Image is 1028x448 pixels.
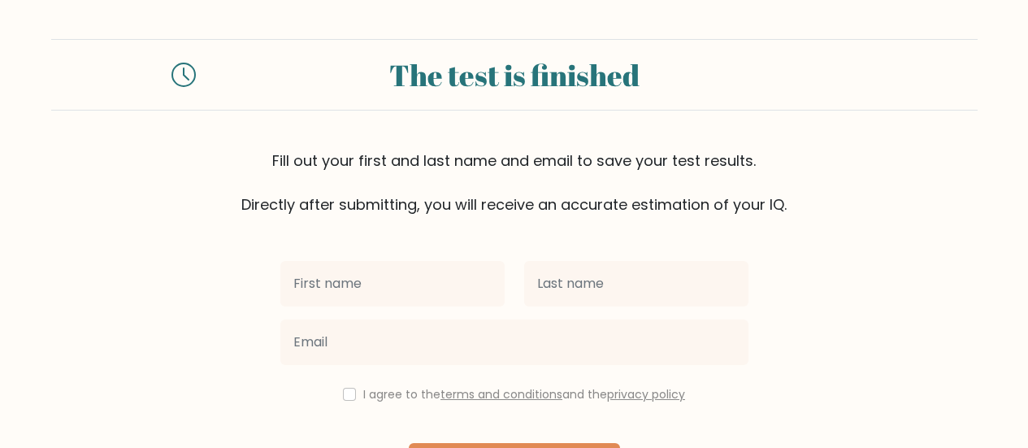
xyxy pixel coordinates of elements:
[524,261,748,307] input: Last name
[280,261,505,307] input: First name
[51,150,978,215] div: Fill out your first and last name and email to save your test results. Directly after submitting,...
[215,53,813,97] div: The test is finished
[280,320,748,365] input: Email
[363,386,685,402] label: I agree to the and the
[607,386,685,402] a: privacy policy
[440,386,562,402] a: terms and conditions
